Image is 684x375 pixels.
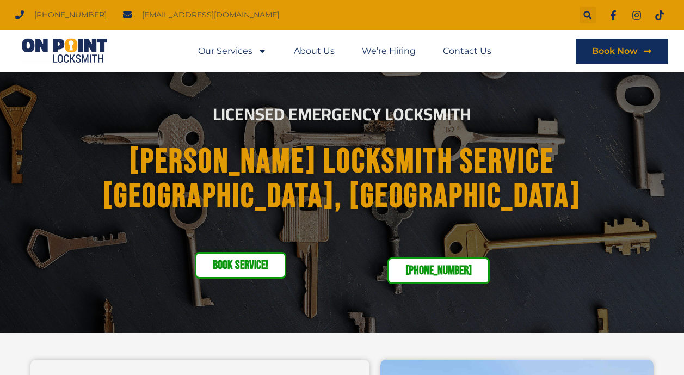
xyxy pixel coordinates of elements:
a: We’re Hiring [362,39,416,64]
a: Our Services [198,39,267,64]
a: Contact Us [443,39,491,64]
h1: [PERSON_NAME] Locksmith Service [GEOGRAPHIC_DATA], [GEOGRAPHIC_DATA] [49,145,636,214]
span: Book service! [213,259,268,272]
span: [EMAIL_ADDRESS][DOMAIN_NAME] [139,8,279,22]
a: Book service! [195,252,286,279]
span: [PHONE_NUMBER] [405,265,472,277]
a: Book Now [576,39,668,64]
h2: Licensed emergency Locksmith [41,106,643,123]
span: Book Now [592,47,638,56]
a: About Us [294,39,335,64]
div: Search [580,7,596,23]
nav: Menu [198,39,491,64]
a: [PHONE_NUMBER] [387,257,490,284]
span: [PHONE_NUMBER] [32,8,107,22]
